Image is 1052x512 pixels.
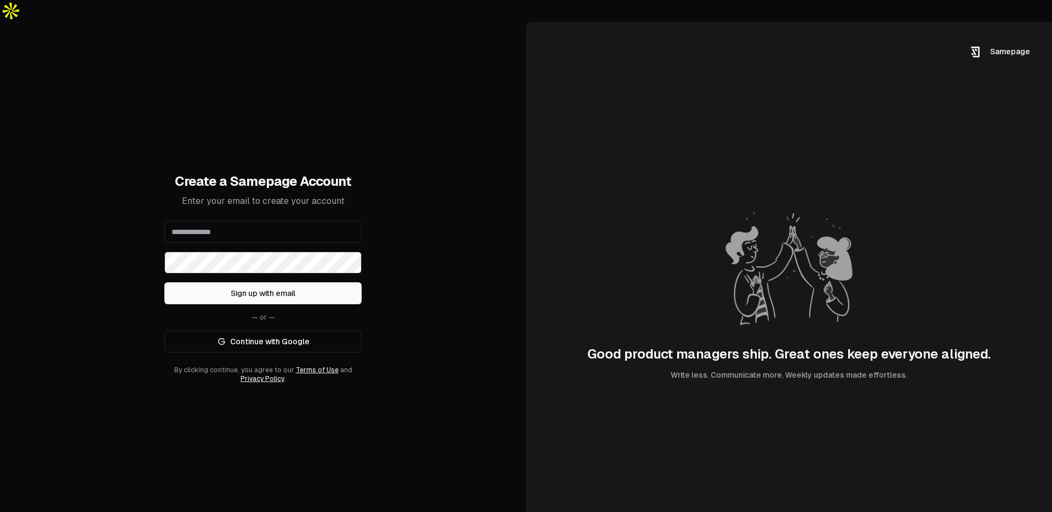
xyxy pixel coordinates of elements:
[164,313,362,322] div: — or —
[164,195,362,208] p: Enter your email to create your account
[990,47,1030,56] span: Samepage
[164,366,362,383] div: By clicking continue, you agree to our and .
[164,282,362,304] button: Sign up with email
[164,331,362,352] a: Continue with Google
[671,369,907,380] div: Write less. Communicate more. Weekly updates made effortless.
[164,173,362,190] h1: Create a Samepage Account
[587,345,991,363] div: Good product managers ship. Great ones keep everyone aligned.
[241,375,284,383] a: Privacy Policy
[296,366,339,374] a: Terms of Use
